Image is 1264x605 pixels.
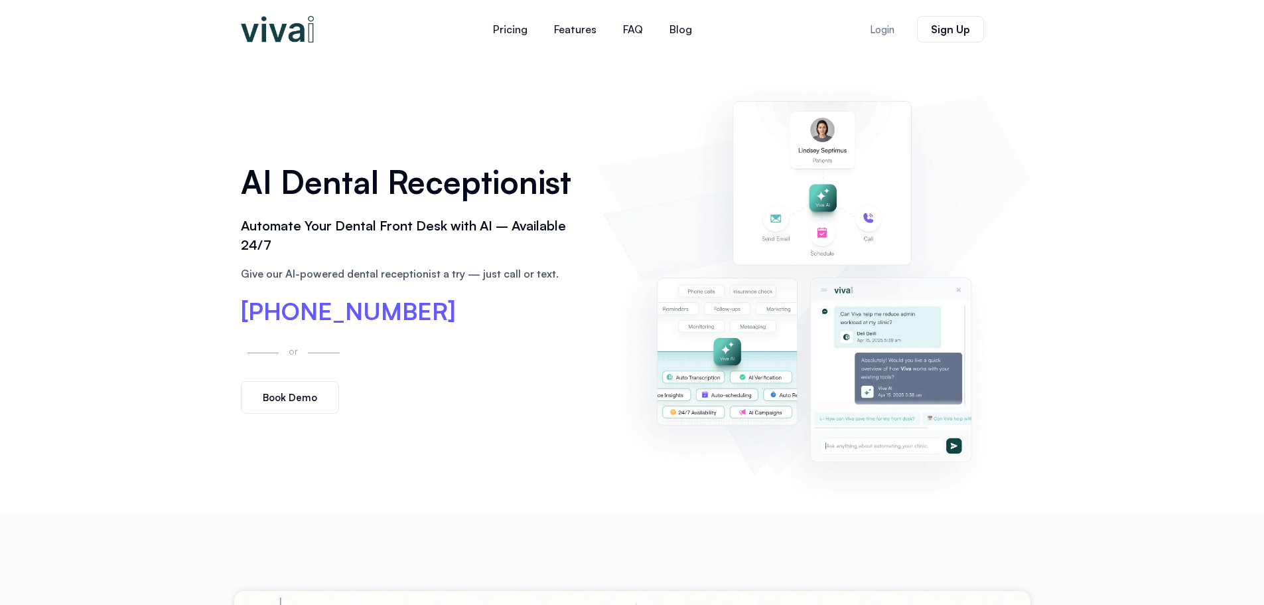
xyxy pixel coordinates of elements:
[602,72,1023,501] img: AI dental receptionist dashboard – virtual receptionist dental office
[854,17,910,43] a: Login
[480,13,541,45] a: Pricing
[241,216,583,255] h2: Automate Your Dental Front Desk with AI – Available 24/7
[263,392,317,402] span: Book Demo
[241,381,339,414] a: Book Demo
[656,13,705,45] a: Blog
[241,300,456,323] a: [PHONE_NUMBER]
[870,25,894,35] span: Login
[285,343,301,359] p: or
[610,13,656,45] a: FAQ
[917,16,984,43] a: Sign Up
[400,13,785,45] nav: Menu
[541,13,610,45] a: Features
[241,266,583,282] p: Give our AI-powered dental receptionist a try — just call or text.
[931,24,970,35] span: Sign Up
[241,159,583,205] h1: AI Dental Receptionist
